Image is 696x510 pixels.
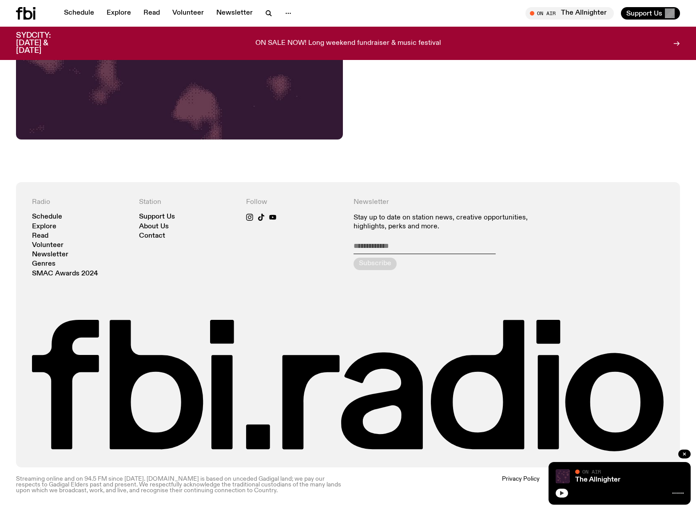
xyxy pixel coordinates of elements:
button: On AirThe Allnighter [525,7,614,20]
a: Privacy Policy [502,476,540,494]
h4: Station [139,198,235,207]
button: Support Us [621,7,680,20]
a: Schedule [32,214,62,220]
p: Streaming online and on 94.5 FM since [DATE]. [DOMAIN_NAME] is based on unceded Gadigal land; we ... [16,476,343,494]
a: Explore [101,7,136,20]
h3: SYDCITY: [DATE] & [DATE] [16,32,73,55]
h4: Newsletter [354,198,557,207]
button: Subscribe [354,258,397,270]
a: SMAC Awards 2024 [32,271,98,277]
a: Read [138,7,165,20]
a: Schedule [59,7,99,20]
a: Support Us [139,214,175,220]
a: Volunteer [167,7,209,20]
p: Stay up to date on station news, creative opportunities, highlights, perks and more. [354,214,557,231]
h4: Follow [246,198,342,207]
a: Newsletter [32,251,68,258]
span: On Air [582,469,601,474]
p: ON SALE NOW! Long weekend fundraiser & music festival [255,40,441,48]
span: Support Us [626,9,662,17]
a: The Allnighter [575,476,620,483]
a: Genres [32,261,56,267]
a: Read [32,233,48,239]
a: Volunteer [32,242,64,249]
h4: Radio [32,198,128,207]
a: Contact [139,233,165,239]
a: About Us [139,223,169,230]
a: Newsletter [211,7,258,20]
a: Explore [32,223,56,230]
